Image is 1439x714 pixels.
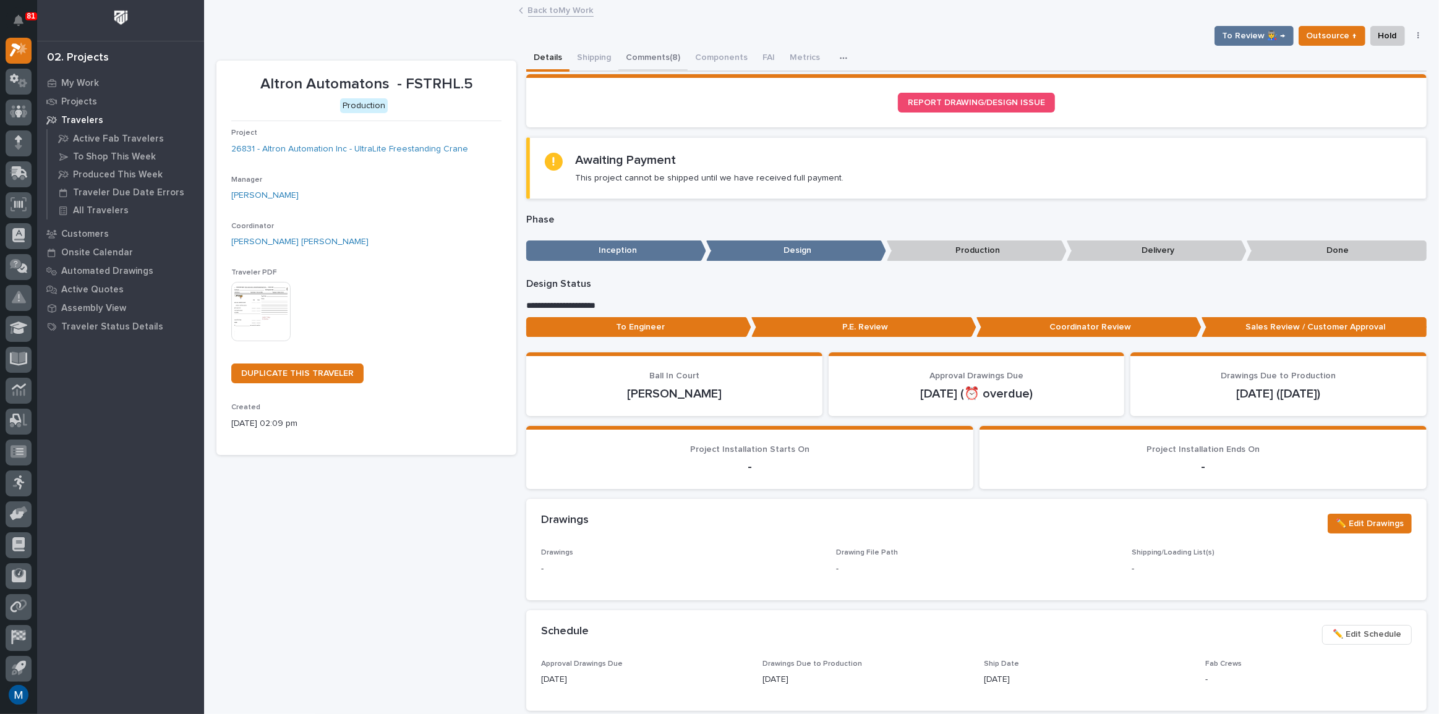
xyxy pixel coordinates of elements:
[541,660,623,668] span: Approval Drawings Due
[37,92,204,111] a: Projects
[1215,26,1294,46] button: To Review 👨‍🏭 →
[231,269,277,276] span: Traveler PDF
[48,148,204,165] a: To Shop This Week
[27,12,35,20] p: 81
[836,549,898,556] span: Drawing File Path
[898,93,1055,113] a: REPORT DRAWING/DESIGN ISSUE
[61,115,103,126] p: Travelers
[1247,240,1427,261] p: Done
[48,166,204,183] a: Produced This Week
[541,673,748,686] p: [DATE]
[541,514,589,527] h2: Drawings
[929,372,1023,380] span: Approval Drawings Due
[231,143,468,156] a: 26831 - Altron Automation Inc - UltraLite Freestanding Crane
[1205,673,1412,686] p: -
[751,317,976,338] p: P.E. Review
[61,229,109,240] p: Customers
[48,184,204,201] a: Traveler Due Date Errors
[231,236,369,249] a: [PERSON_NAME] [PERSON_NAME]
[706,240,886,261] p: Design
[61,303,126,314] p: Assembly View
[1223,28,1286,43] span: To Review 👨‍🏭 →
[575,172,843,184] p: This project cannot be shipped until we have received full payment.
[73,187,184,198] p: Traveler Due Date Errors
[1147,445,1260,454] span: Project Installation Ends On
[37,317,204,336] a: Traveler Status Details
[762,660,862,668] span: Drawings Due to Production
[73,151,156,163] p: To Shop This Week
[526,317,751,338] p: To Engineer
[231,176,262,184] span: Manager
[15,15,32,35] div: Notifications81
[37,243,204,261] a: Onsite Calendar
[37,299,204,317] a: Assembly View
[1322,625,1412,645] button: ✏️ Edit Schedule
[340,98,388,114] div: Production
[541,386,808,401] p: [PERSON_NAME]
[836,563,839,576] p: -
[1333,627,1401,642] span: ✏️ Edit Schedule
[526,278,1427,290] p: Design Status
[755,46,782,72] button: FAI
[984,660,1019,668] span: Ship Date
[1299,26,1365,46] button: Outsource ↑
[48,202,204,219] a: All Travelers
[61,266,153,277] p: Automated Drawings
[762,673,969,686] p: [DATE]
[231,189,299,202] a: [PERSON_NAME]
[541,459,959,474] p: -
[526,46,570,72] button: Details
[782,46,827,72] button: Metrics
[649,372,699,380] span: Ball In Court
[37,224,204,243] a: Customers
[1132,563,1412,576] p: -
[73,169,163,181] p: Produced This Week
[231,417,502,430] p: [DATE] 02:09 pm
[575,153,676,168] h2: Awaiting Payment
[688,46,755,72] button: Components
[73,134,164,145] p: Active Fab Travelers
[570,46,618,72] button: Shipping
[994,459,1412,474] p: -
[231,129,257,137] span: Project
[37,111,204,129] a: Travelers
[1202,317,1427,338] p: Sales Review / Customer Approval
[6,682,32,708] button: users-avatar
[528,2,594,17] a: Back toMy Work
[61,78,99,89] p: My Work
[47,51,109,65] div: 02. Projects
[1132,549,1215,556] span: Shipping/Loading List(s)
[541,625,589,639] h2: Schedule
[1221,372,1336,380] span: Drawings Due to Production
[241,369,354,378] span: DUPLICATE THIS TRAVELER
[984,673,1190,686] p: [DATE]
[37,261,204,280] a: Automated Drawings
[1145,386,1412,401] p: [DATE] ([DATE])
[541,563,821,576] p: -
[37,74,204,92] a: My Work
[1378,28,1397,43] span: Hold
[6,7,32,33] button: Notifications
[526,240,706,261] p: Inception
[1370,26,1405,46] button: Hold
[908,98,1045,107] span: REPORT DRAWING/DESIGN ISSUE
[61,284,124,295] p: Active Quotes
[231,75,502,93] p: Altron Automatons - FSTRHL.5
[887,240,1067,261] p: Production
[37,280,204,299] a: Active Quotes
[231,363,364,383] a: DUPLICATE THIS TRAVELER
[73,205,129,216] p: All Travelers
[48,130,204,147] a: Active Fab Travelers
[618,46,688,72] button: Comments (8)
[61,247,133,258] p: Onsite Calendar
[1307,28,1357,43] span: Outsource ↑
[61,96,97,108] p: Projects
[1067,240,1247,261] p: Delivery
[61,321,163,333] p: Traveler Status Details
[1328,514,1412,533] button: ✏️ Edit Drawings
[690,445,809,454] span: Project Installation Starts On
[541,549,573,556] span: Drawings
[231,223,274,230] span: Coordinator
[1205,660,1242,668] span: Fab Crews
[976,317,1202,338] p: Coordinator Review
